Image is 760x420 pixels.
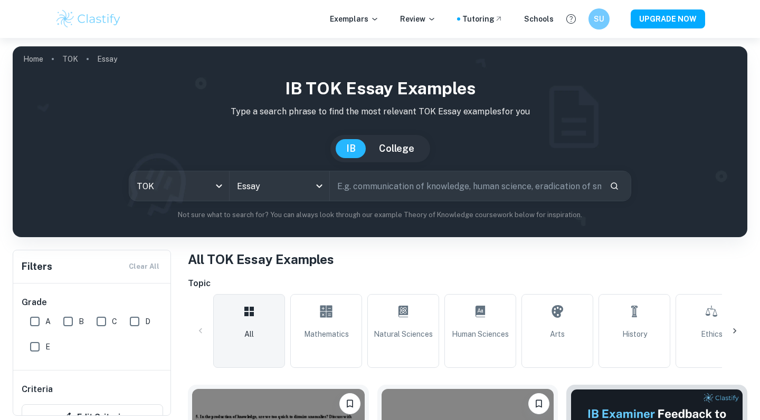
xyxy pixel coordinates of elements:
[22,383,53,396] h6: Criteria
[244,328,254,340] span: All
[129,171,229,201] div: TOK
[21,210,739,220] p: Not sure what to search for? You can always look through our example Theory of Knowledge coursewo...
[230,171,329,201] div: Essay
[622,328,647,340] span: History
[188,250,747,269] h1: All TOK Essay Examples
[22,259,52,274] h6: Filters
[330,13,379,25] p: Exemplars
[452,328,509,340] span: Human Sciences
[528,393,549,414] button: Bookmark
[631,9,705,28] button: UPGRADE NOW
[62,52,78,66] a: TOK
[45,341,50,353] span: E
[13,46,747,237] img: profile cover
[55,8,122,30] img: Clastify logo
[188,277,747,290] h6: Topic
[588,8,610,30] button: SU
[21,76,739,101] h1: IB TOK Essay examples
[605,177,623,195] button: Search
[368,139,425,158] button: College
[462,13,503,25] a: Tutoring
[562,10,580,28] button: Help and Feedback
[79,316,84,327] span: B
[304,328,349,340] span: Mathematics
[550,328,565,340] span: Arts
[339,393,360,414] button: Bookmark
[45,316,51,327] span: A
[336,139,366,158] button: IB
[330,171,601,201] input: E.g. communication of knowledge, human science, eradication of smallpox...
[23,52,43,66] a: Home
[701,328,723,340] span: Ethics
[21,105,739,118] p: Type a search phrase to find the most relevant TOK Essay examples for you
[112,316,117,327] span: C
[97,53,117,65] p: Essay
[374,328,433,340] span: Natural Sciences
[400,13,436,25] p: Review
[593,13,605,25] h6: SU
[22,296,163,309] h6: Grade
[145,316,150,327] span: D
[524,13,554,25] a: Schools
